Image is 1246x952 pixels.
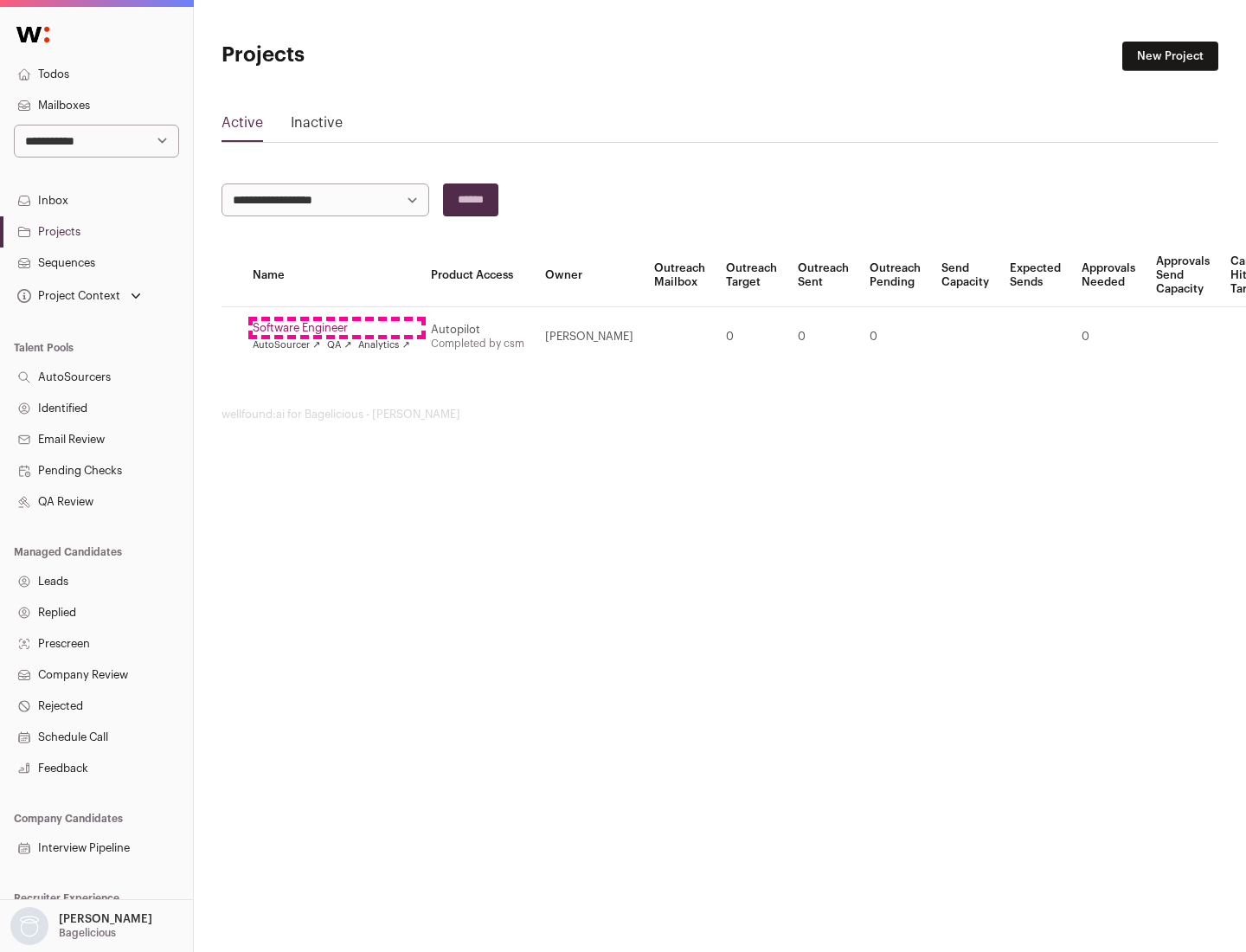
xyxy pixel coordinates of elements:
[1122,42,1218,71] a: New Project
[242,244,421,307] th: Name
[14,284,145,308] button: Open dropdown
[999,244,1071,307] th: Expected Sends
[859,244,931,307] th: Outreach Pending
[253,321,410,335] a: Software Engineer
[787,244,859,307] th: Outreach Sent
[431,323,524,337] div: Autopilot
[931,244,999,307] th: Send Capacity
[291,113,343,140] a: Inactive
[644,244,716,307] th: Outreach Mailbox
[358,338,409,352] a: Analytics ↗
[787,307,859,367] td: 0
[14,289,120,303] div: Project Context
[253,338,320,352] a: AutoSourcer ↗
[431,338,524,349] a: Completed by csm
[716,244,787,307] th: Outreach Target
[535,244,644,307] th: Owner
[10,907,48,945] img: nopic.png
[222,42,554,69] h1: Projects
[859,307,931,367] td: 0
[535,307,644,367] td: [PERSON_NAME]
[421,244,535,307] th: Product Access
[716,307,787,367] td: 0
[59,926,116,940] p: Bagelicious
[327,338,351,352] a: QA ↗
[222,408,1218,421] footer: wellfound:ai for Bagelicious - [PERSON_NAME]
[1146,244,1220,307] th: Approvals Send Capacity
[7,17,59,52] img: Wellfound
[222,113,263,140] a: Active
[59,912,152,926] p: [PERSON_NAME]
[1071,244,1146,307] th: Approvals Needed
[1071,307,1146,367] td: 0
[7,907,156,945] button: Open dropdown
